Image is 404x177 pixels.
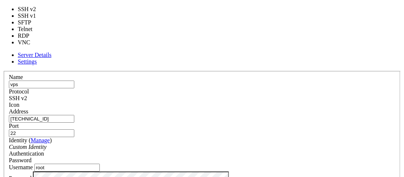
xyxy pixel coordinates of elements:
[9,81,74,88] input: Server Name
[9,123,19,129] label: Port
[9,95,27,101] span: SSH v2
[18,6,45,13] li: SSH v2
[18,52,51,58] a: Server Details
[18,39,45,46] li: VNC
[9,88,29,95] label: Protocol
[9,74,23,80] label: Name
[9,129,74,137] input: Port Number
[9,144,395,150] div: Custom Identity
[9,150,44,157] label: Authentication
[9,95,395,102] div: SSH v2
[9,157,31,163] span: Password
[18,13,45,19] li: SSH v1
[18,33,45,39] li: RDP
[9,108,28,115] label: Address
[9,144,47,150] i: Custom Identity
[9,102,19,108] label: Icon
[9,137,52,143] label: Identity
[18,26,45,33] li: Telnet
[9,164,33,170] label: Username
[31,137,50,143] a: Manage
[18,58,37,65] a: Settings
[34,164,100,171] input: Login Username
[9,115,74,123] input: Host Name or IP
[29,137,52,143] span: ( )
[9,157,395,164] div: Password
[18,19,45,26] li: SFTP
